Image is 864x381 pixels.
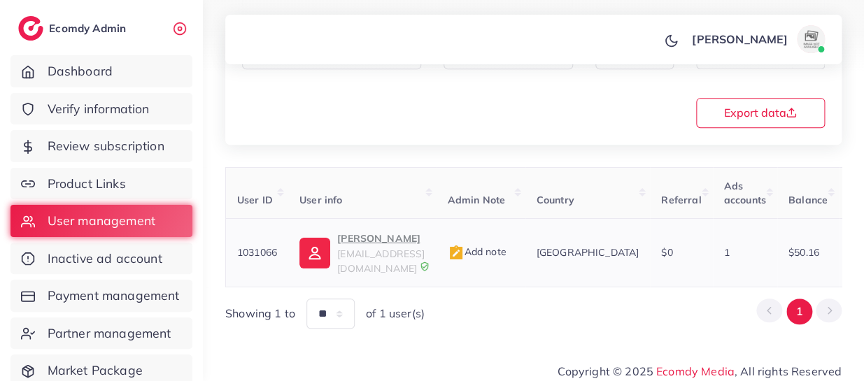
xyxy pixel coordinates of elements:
[661,194,701,206] span: Referral
[299,238,330,268] img: ic-user-info.36bf1079.svg
[797,25,825,53] img: avatar
[48,250,162,268] span: Inactive ad account
[10,55,192,87] a: Dashboard
[48,137,164,155] span: Review subscription
[10,93,192,125] a: Verify information
[724,180,766,206] span: Ads accounts
[48,62,113,80] span: Dashboard
[420,261,430,271] img: 9CAL8B2pu8EFxCJHYAAAAldEVYdGRhdGU6Y3JlYXRlADIwMjItMTItMDlUMDQ6NTg6MzkrMDA6MDBXSlgLAAAAJXRFWHRkYXR...
[724,246,730,259] span: 1
[48,361,143,380] span: Market Package
[225,305,295,322] span: Showing 1 to
[537,246,639,259] span: [GEOGRAPHIC_DATA]
[49,22,129,35] h2: Ecomdy Admin
[10,205,192,237] a: User management
[448,194,506,206] span: Admin Note
[661,246,672,259] span: $0
[10,168,192,200] a: Product Links
[48,287,180,305] span: Payment management
[48,175,126,193] span: Product Links
[723,107,797,118] span: Export data
[448,245,465,261] img: admin_note.cdd0b510.svg
[18,16,43,41] img: logo
[299,194,342,206] span: User info
[448,245,507,258] span: Add note
[366,305,425,322] span: of 1 user(s)
[10,317,192,350] a: Partner management
[10,243,192,275] a: Inactive ad account
[696,98,825,128] button: Export data
[788,246,819,259] span: $50.16
[558,363,842,380] span: Copyright © 2025
[786,299,812,324] button: Go to page 1
[337,230,425,247] p: [PERSON_NAME]
[48,100,150,118] span: Verify information
[656,364,735,378] a: Ecomdy Media
[337,247,425,274] span: [EMAIL_ADDRESS][DOMAIN_NAME]
[237,194,273,206] span: User ID
[10,280,192,312] a: Payment management
[684,25,830,53] a: [PERSON_NAME]avatar
[692,31,788,48] p: [PERSON_NAME]
[735,363,842,380] span: , All rights Reserved
[237,246,277,259] span: 1031066
[10,130,192,162] a: Review subscription
[299,230,425,275] a: [PERSON_NAME][EMAIL_ADDRESS][DOMAIN_NAME]
[537,194,574,206] span: Country
[48,212,155,230] span: User management
[788,194,828,206] span: Balance
[48,324,171,343] span: Partner management
[18,16,129,41] a: logoEcomdy Admin
[756,299,842,324] ul: Pagination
